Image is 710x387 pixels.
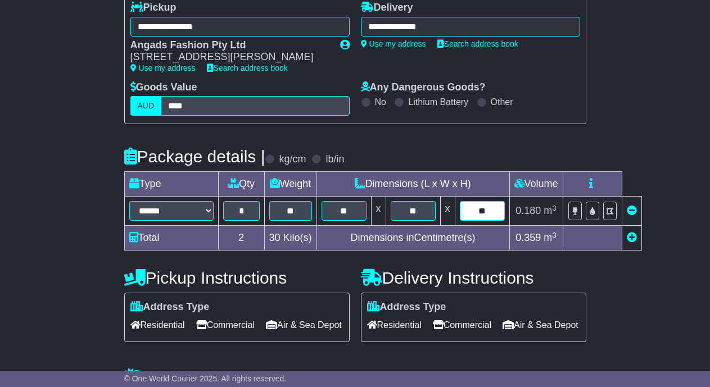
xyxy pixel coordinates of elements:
[437,39,518,48] a: Search address book
[264,172,316,197] td: Weight
[264,226,316,251] td: Kilo(s)
[130,301,210,313] label: Address Type
[130,2,177,14] label: Pickup
[367,316,422,334] span: Residential
[218,172,264,197] td: Qty
[124,367,586,386] h4: Warranty & Insurance
[279,153,306,166] label: kg/cm
[515,205,541,216] span: 0.180
[130,96,162,116] label: AUD
[266,316,342,334] span: Air & Sea Depot
[130,63,196,72] a: Use my address
[408,97,468,107] label: Lithium Battery
[124,374,287,383] span: © One World Courier 2025. All rights reserved.
[325,153,344,166] label: lb/in
[433,316,491,334] span: Commercial
[544,205,557,216] span: m
[361,39,426,48] a: Use my address
[544,232,557,243] span: m
[375,97,386,107] label: No
[371,197,386,226] td: x
[130,51,329,63] div: [STREET_ADDRESS][PERSON_NAME]
[361,268,586,287] h4: Delivery Instructions
[124,147,265,166] h4: Package details |
[627,205,637,216] a: Remove this item
[627,232,637,243] a: Add new item
[124,226,218,251] td: Total
[509,172,563,197] td: Volume
[130,316,185,334] span: Residential
[552,231,557,239] sup: 3
[207,63,288,72] a: Search address book
[269,232,281,243] span: 30
[361,81,486,94] label: Any Dangerous Goods?
[552,204,557,212] sup: 3
[218,226,264,251] td: 2
[196,316,255,334] span: Commercial
[124,268,350,287] h4: Pickup Instructions
[130,81,197,94] label: Goods Value
[491,97,513,107] label: Other
[124,172,218,197] td: Type
[130,39,329,52] div: Angads Fashion Pty Ltd
[503,316,578,334] span: Air & Sea Depot
[361,2,413,14] label: Delivery
[440,197,455,226] td: x
[316,226,509,251] td: Dimensions in Centimetre(s)
[367,301,446,313] label: Address Type
[515,232,541,243] span: 0.359
[316,172,509,197] td: Dimensions (L x W x H)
